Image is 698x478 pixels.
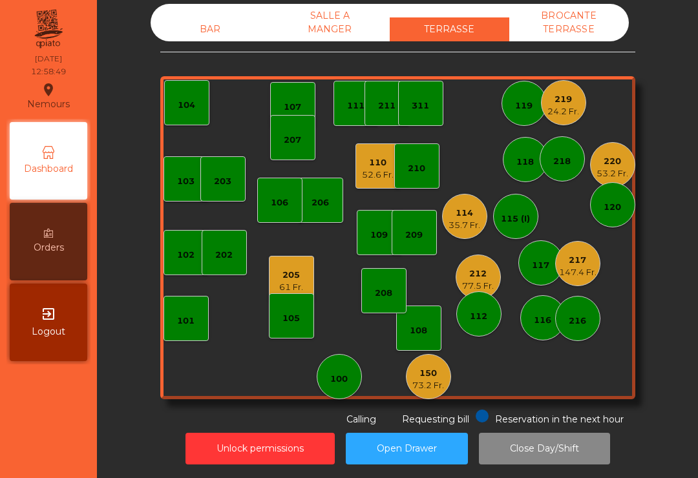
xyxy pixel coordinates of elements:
div: 120 [604,201,621,214]
div: 102 [177,249,195,262]
span: Calling [346,413,376,425]
div: 61 Fr. [279,281,303,294]
div: 205 [279,269,303,282]
div: 202 [215,249,233,262]
div: 203 [214,175,231,188]
div: Nemours [27,80,70,112]
button: Open Drawer [346,433,468,464]
div: 220 [597,155,628,168]
div: 103 [177,175,195,188]
div: 77.5 Fr. [462,280,494,293]
span: Requesting bill [402,413,469,425]
button: Unlock permissions [185,433,335,464]
div: 105 [282,312,300,325]
div: 208 [375,287,392,300]
div: 119 [515,99,533,112]
div: 52.6 Fr. [362,169,394,182]
div: 53.2 Fr. [597,167,628,180]
div: 218 [553,155,571,168]
div: 147.4 Fr. [559,266,597,279]
button: Close Day/Shift [479,433,610,464]
div: 311 [412,99,429,112]
i: exit_to_app [41,306,56,322]
span: Orders [34,241,64,255]
div: 24.2 Fr. [547,105,579,118]
div: 115 (I) [501,213,530,225]
div: 210 [408,162,425,175]
div: 109 [370,229,388,242]
div: 104 [178,99,195,112]
div: BAR [151,17,270,41]
i: location_on [41,82,56,98]
span: Dashboard [24,162,73,176]
div: 118 [516,156,534,169]
div: 217 [559,254,597,267]
div: 110 [362,156,394,169]
div: [DATE] [35,53,62,65]
span: Reservation in the next hour [495,413,624,425]
div: BROCANTE TERRASSE [509,4,629,41]
div: 207 [284,134,301,147]
div: 114 [449,207,480,220]
div: 73.2 Fr. [412,379,444,392]
div: 150 [412,367,444,380]
div: 100 [330,373,348,386]
div: 212 [462,267,494,280]
div: 117 [532,259,549,272]
div: SALLE A MANGER [270,4,390,41]
div: 108 [410,324,427,337]
img: qpiato [32,6,64,52]
div: 111 [347,99,365,112]
div: 35.7 Fr. [449,219,480,232]
div: 216 [569,315,586,327]
div: 116 [534,314,551,327]
div: 107 [284,101,301,114]
span: Logout [32,325,65,338]
div: 106 [271,196,288,209]
div: 112 [470,310,487,323]
div: TERRASSE [390,17,509,41]
div: 206 [312,196,329,209]
div: 12:58:49 [31,66,66,78]
div: 211 [378,99,396,112]
div: 209 [405,229,423,242]
div: 219 [547,93,579,106]
div: 101 [177,315,195,327]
